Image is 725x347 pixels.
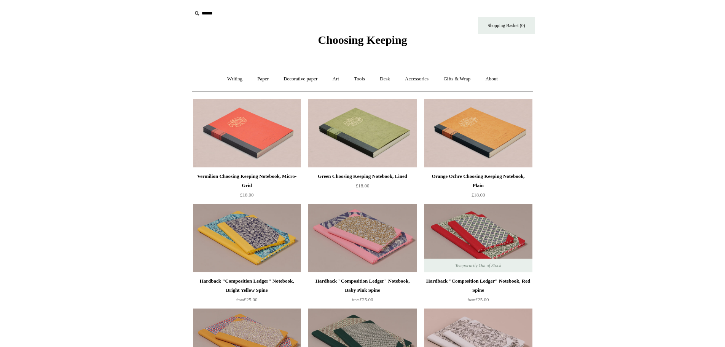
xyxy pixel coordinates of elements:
[424,204,532,272] img: Hardback "Composition Ledger" Notebook, Red Spine
[426,172,530,190] div: Orange Ochre Choosing Keeping Notebook, Plain
[424,172,532,203] a: Orange Ochre Choosing Keeping Notebook, Plain £18.00
[352,298,360,302] span: from
[308,204,416,272] a: Hardback "Composition Ledger" Notebook, Baby Pink Spine Hardback "Composition Ledger" Notebook, B...
[398,69,435,89] a: Accessories
[310,172,414,181] div: Green Choosing Keeping Notebook, Lined
[310,277,414,295] div: Hardback "Composition Ledger" Notebook, Baby Pink Spine
[426,277,530,295] div: Hardback "Composition Ledger" Notebook, Red Spine
[347,69,372,89] a: Tools
[193,99,301,168] a: Vermilion Choosing Keeping Notebook, Micro-Grid Vermilion Choosing Keeping Notebook, Micro-Grid
[236,298,244,302] span: from
[424,99,532,168] img: Orange Ochre Choosing Keeping Notebook, Plain
[193,99,301,168] img: Vermilion Choosing Keeping Notebook, Micro-Grid
[373,69,397,89] a: Desk
[195,277,299,295] div: Hardback "Composition Ledger" Notebook, Bright Yellow Spine
[472,192,485,198] span: £18.00
[478,17,535,34] a: Shopping Basket (0)
[318,40,407,45] a: Choosing Keeping
[193,204,301,272] img: Hardback "Composition Ledger" Notebook, Bright Yellow Spine
[468,298,475,302] span: from
[250,69,276,89] a: Paper
[424,277,532,308] a: Hardback "Composition Ledger" Notebook, Red Spine from£25.00
[356,183,370,189] span: £18.00
[308,99,416,168] img: Green Choosing Keeping Notebook, Lined
[308,172,416,203] a: Green Choosing Keeping Notebook, Lined £18.00
[437,69,477,89] a: Gifts & Wrap
[318,34,407,46] span: Choosing Keeping
[478,69,505,89] a: About
[448,259,509,272] span: Temporarily Out of Stock
[195,172,299,190] div: Vermilion Choosing Keeping Notebook, Micro-Grid
[193,204,301,272] a: Hardback "Composition Ledger" Notebook, Bright Yellow Spine Hardback "Composition Ledger" Noteboo...
[240,192,254,198] span: £18.00
[352,297,373,302] span: £25.00
[468,297,489,302] span: £25.00
[308,277,416,308] a: Hardback "Composition Ledger" Notebook, Baby Pink Spine from£25.00
[326,69,346,89] a: Art
[193,172,301,203] a: Vermilion Choosing Keeping Notebook, Micro-Grid £18.00
[424,99,532,168] a: Orange Ochre Choosing Keeping Notebook, Plain Orange Ochre Choosing Keeping Notebook, Plain
[220,69,249,89] a: Writing
[277,69,324,89] a: Decorative paper
[193,277,301,308] a: Hardback "Composition Ledger" Notebook, Bright Yellow Spine from£25.00
[424,204,532,272] a: Hardback "Composition Ledger" Notebook, Red Spine Hardback "Composition Ledger" Notebook, Red Spi...
[308,204,416,272] img: Hardback "Composition Ledger" Notebook, Baby Pink Spine
[308,99,416,168] a: Green Choosing Keeping Notebook, Lined Green Choosing Keeping Notebook, Lined
[236,297,258,302] span: £25.00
